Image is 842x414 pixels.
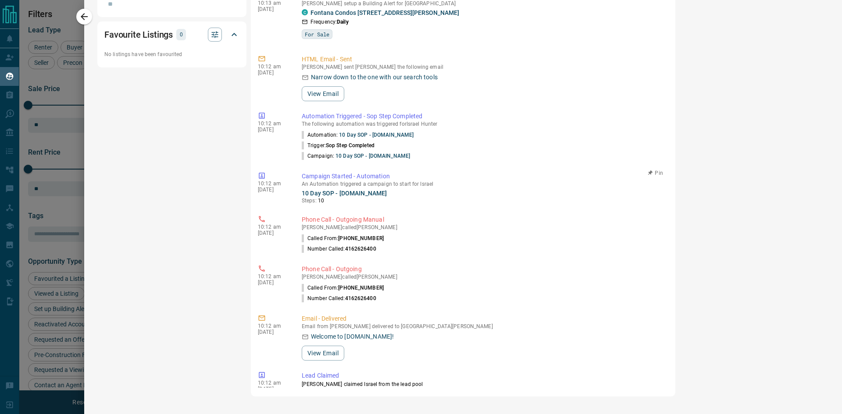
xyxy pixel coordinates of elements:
[302,380,665,388] p: [PERSON_NAME] claimed Israel from the lead pool
[302,323,665,329] p: Email from [PERSON_NAME] delivered to [GEOGRAPHIC_DATA][PERSON_NAME]
[258,380,289,386] p: 10:12 am
[302,112,665,121] p: Automation Triggered - Sop Step Completed
[258,187,289,193] p: [DATE]
[302,55,665,64] p: HTML Email - Sent
[258,280,289,286] p: [DATE]
[302,64,665,70] p: [PERSON_NAME] sent [PERSON_NAME] the following email
[302,9,308,15] div: condos.ca
[258,120,289,127] p: 10:12 am
[310,9,459,16] a: Fontana Condos [STREET_ADDRESS][PERSON_NAME]
[258,323,289,329] p: 10:12 am
[302,234,384,242] p: Called From:
[338,235,384,241] span: [PHONE_NUMBER]
[326,142,375,149] span: Sop Step Completed
[258,6,289,12] p: [DATE]
[179,30,183,39] p: 0
[345,246,376,252] span: 4162626400
[311,332,394,341] p: Welcome to [DOMAIN_NAME]!
[302,245,376,253] p: Number Called:
[302,215,665,224] p: Phone Call - Outgoing Manual
[310,18,349,26] p: Frequency:
[302,346,344,361] button: View Email
[643,169,668,177] button: Pin
[258,64,289,70] p: 10:12 am
[335,153,410,159] a: 10 Day SOP - [DOMAIN_NAME]
[258,224,289,230] p: 10:12 am
[258,127,289,133] p: [DATE]
[302,86,344,101] button: View Email
[338,285,384,291] span: [PHONE_NUMBER]
[302,172,665,181] p: Campaign Started - Automation
[302,142,375,149] p: Trigger:
[302,314,665,323] p: Email - Delivered
[311,73,438,82] p: Narrow down to the one with our search tools
[302,0,665,7] p: [PERSON_NAME] setup a Building Alert for [GEOGRAPHIC_DATA]
[302,197,665,205] p: Steps:
[302,284,384,292] p: Called From:
[258,180,289,187] p: 10:12 am
[302,294,376,302] p: Number Called:
[258,230,289,236] p: [DATE]
[104,50,239,58] p: No listings have been favourited
[258,273,289,280] p: 10:12 am
[302,274,665,280] p: [PERSON_NAME] called [PERSON_NAME]
[305,30,329,39] span: For Sale
[302,224,665,230] p: [PERSON_NAME] called [PERSON_NAME]
[302,152,410,160] p: Campaign:
[104,28,173,42] h2: Favourite Listings
[302,121,665,127] p: The following automation was triggered for Israel Hunter
[345,295,376,301] span: 4162626400
[337,19,349,25] strong: Daily
[302,265,665,274] p: Phone Call - Outgoing
[302,371,665,380] p: Lead Claimed
[302,131,414,139] p: Automation:
[258,70,289,76] p: [DATE]
[258,386,289,392] p: [DATE]
[104,24,239,45] div: Favourite Listings0
[339,132,414,138] a: 10 Day SOP - [DOMAIN_NAME]
[258,329,289,335] p: [DATE]
[302,181,665,187] p: An Automation triggered a campaign to start for Israel
[302,190,387,197] a: 10 Day SOP - [DOMAIN_NAME]
[318,198,324,204] span: 10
